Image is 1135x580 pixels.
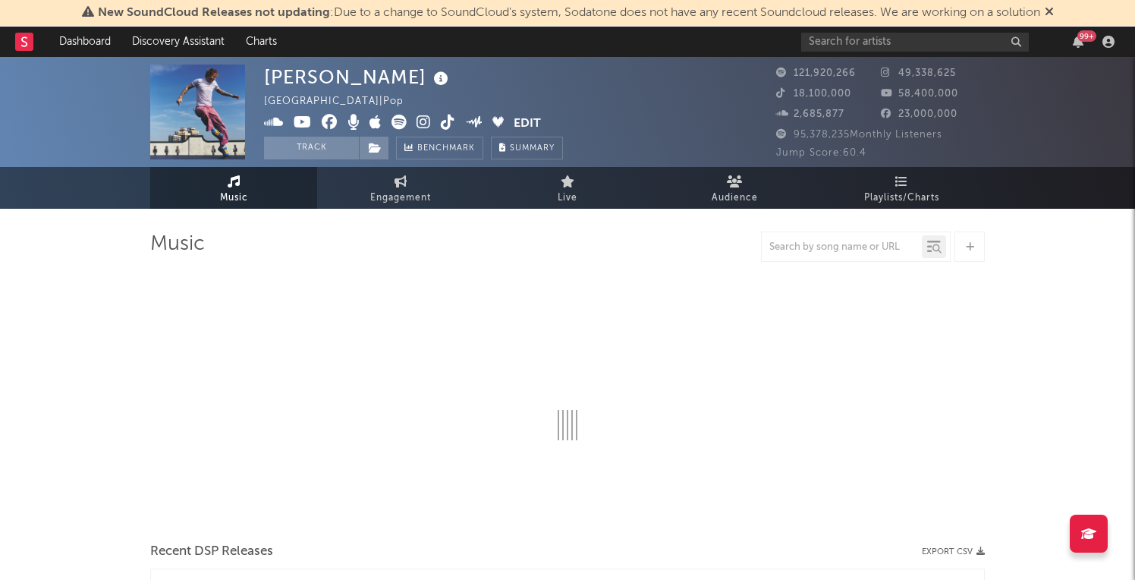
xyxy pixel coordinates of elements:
[651,167,818,209] a: Audience
[514,115,541,134] button: Edit
[491,137,563,159] button: Summary
[98,7,1040,19] span: : Due to a change to SoundCloud's system, Sodatone does not have any recent Soundcloud releases. ...
[484,167,651,209] a: Live
[370,189,431,207] span: Engagement
[121,27,235,57] a: Discovery Assistant
[712,189,758,207] span: Audience
[776,89,851,99] span: 18,100,000
[396,137,483,159] a: Benchmark
[220,189,248,207] span: Music
[49,27,121,57] a: Dashboard
[264,93,421,111] div: [GEOGRAPHIC_DATA] | Pop
[881,68,956,78] span: 49,338,625
[317,167,484,209] a: Engagement
[1045,7,1054,19] span: Dismiss
[510,144,555,153] span: Summary
[235,27,288,57] a: Charts
[881,89,958,99] span: 58,400,000
[864,189,939,207] span: Playlists/Charts
[776,109,844,119] span: 2,685,877
[762,241,922,254] input: Search by song name or URL
[150,543,273,561] span: Recent DSP Releases
[98,7,330,19] span: New SoundCloud Releases not updating
[801,33,1029,52] input: Search for artists
[1073,36,1083,48] button: 99+
[150,167,317,209] a: Music
[417,140,475,158] span: Benchmark
[558,189,577,207] span: Live
[776,148,866,158] span: Jump Score: 60.4
[881,109,957,119] span: 23,000,000
[264,65,452,90] div: [PERSON_NAME]
[264,137,359,159] button: Track
[818,167,985,209] a: Playlists/Charts
[1077,30,1096,42] div: 99 +
[922,547,985,556] button: Export CSV
[776,130,942,140] span: 95,378,235 Monthly Listeners
[776,68,856,78] span: 121,920,266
